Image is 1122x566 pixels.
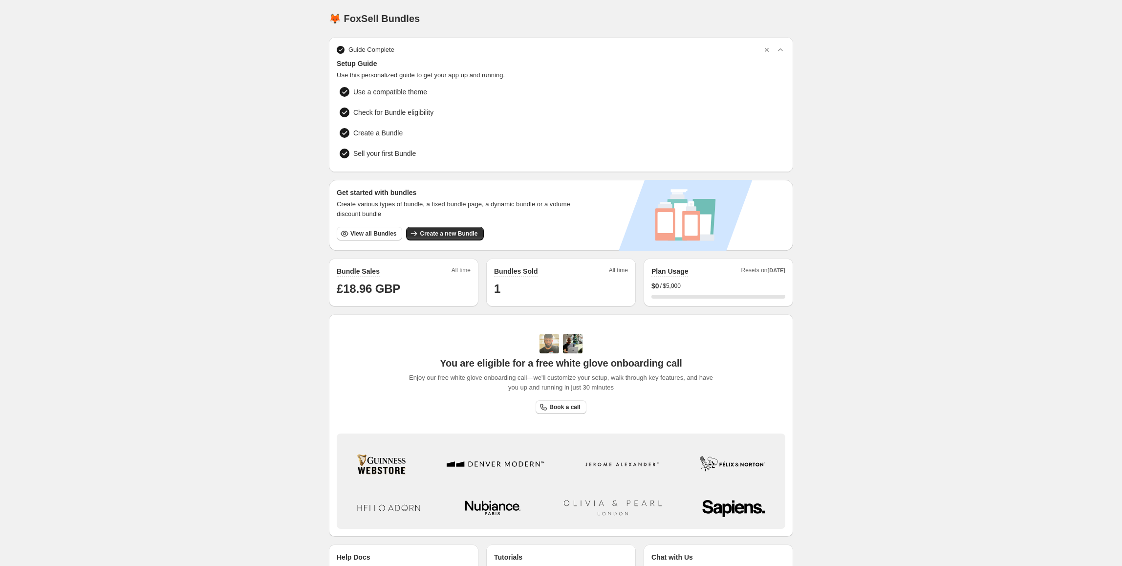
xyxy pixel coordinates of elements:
p: Help Docs [337,552,370,562]
button: View all Bundles [337,227,402,240]
h2: Bundles Sold [494,266,538,276]
h3: Get started with bundles [337,188,580,197]
span: $5,000 [663,282,681,290]
h1: 🦊 FoxSell Bundles [329,13,420,24]
span: Check for Bundle eligibility [353,108,433,117]
h2: Bundle Sales [337,266,380,276]
a: Book a call [536,400,586,414]
span: Sell your first Bundle [353,149,416,158]
span: View all Bundles [350,230,396,238]
span: Create various types of bundle, a fixed bundle page, a dynamic bundle or a volume discount bundle [337,199,580,219]
span: Create a new Bundle [420,230,477,238]
span: Use a compatible theme [353,87,427,97]
h1: 1 [494,281,628,297]
span: You are eligible for a free white glove onboarding call [440,357,682,369]
span: Resets on [741,266,786,277]
span: [DATE] [768,267,785,273]
img: Adi [539,334,559,353]
img: Prakhar [563,334,583,353]
span: All time [452,266,471,277]
span: All time [609,266,628,277]
span: Enjoy our free white glove onboarding call—we'll customize your setup, walk through key features,... [404,373,718,392]
p: Chat with Us [651,552,693,562]
span: $ 0 [651,281,659,291]
div: / [651,281,785,291]
p: Tutorials [494,552,522,562]
span: Guide Complete [348,45,394,55]
h1: £18.96 GBP [337,281,471,297]
span: Use this personalized guide to get your app up and running. [337,70,785,80]
span: Create a Bundle [353,128,403,138]
span: Setup Guide [337,59,785,68]
button: Create a new Bundle [406,227,483,240]
span: Book a call [549,403,580,411]
h2: Plan Usage [651,266,688,276]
